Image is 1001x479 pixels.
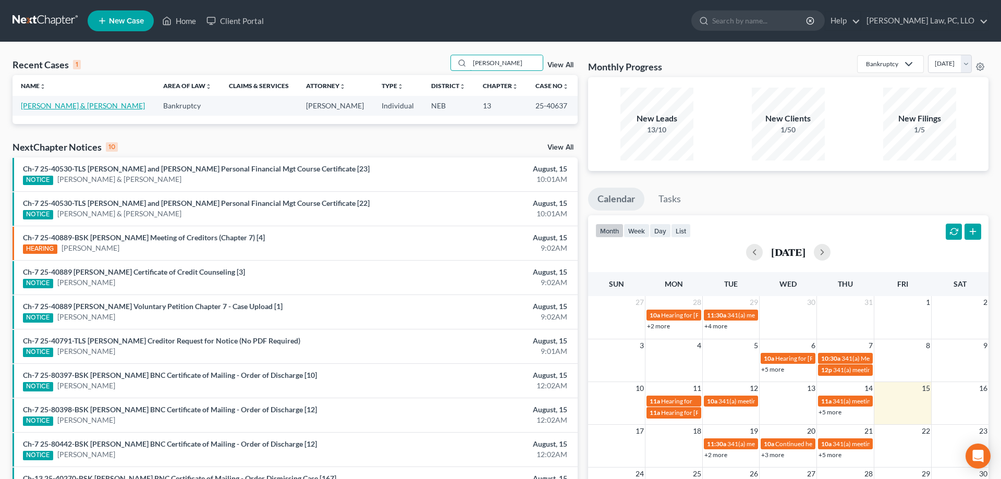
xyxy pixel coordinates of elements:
div: NOTICE [23,176,53,185]
span: 341(a) meeting for [PERSON_NAME] [833,397,933,405]
i: unfold_more [339,83,346,90]
span: 10a [821,440,832,448]
th: Claims & Services [221,75,298,96]
a: [PERSON_NAME] & [PERSON_NAME] [57,208,181,219]
span: 10a [764,440,774,448]
span: 1 [925,296,931,309]
span: 5 [753,339,759,352]
span: 341(a) meeting for [PERSON_NAME] [718,397,819,405]
span: 23 [978,425,988,437]
a: View All [547,144,573,151]
div: 10:01AM [393,174,567,185]
div: 12:02AM [393,415,567,425]
i: unfold_more [563,83,569,90]
span: 10a [650,311,660,319]
i: unfold_more [459,83,466,90]
div: 1/50 [752,125,825,135]
a: Tasks [649,188,690,211]
div: 13/10 [620,125,693,135]
div: NOTICE [23,416,53,426]
div: 10 [106,142,118,152]
button: week [624,224,650,238]
a: +2 more [704,451,727,459]
div: 9:01AM [393,346,567,357]
div: NextChapter Notices [13,141,118,153]
a: [PERSON_NAME] [57,277,115,288]
a: Ch-7 25-40889 [PERSON_NAME] Voluntary Petition Chapter 7 - Case Upload [1] [23,302,283,311]
span: 8 [925,339,931,352]
span: Thu [838,279,853,288]
span: Fri [897,279,908,288]
a: Help [825,11,860,30]
span: 29 [749,296,759,309]
span: Wed [779,279,797,288]
a: Ch-7 25-40530-TLS [PERSON_NAME] and [PERSON_NAME] Personal Financial Mgt Course Certificate [23] [23,164,370,173]
div: HEARING [23,244,57,254]
span: New Case [109,17,144,25]
div: NOTICE [23,348,53,357]
a: +5 more [819,451,841,459]
div: 9:02AM [393,277,567,288]
a: [PERSON_NAME] & [PERSON_NAME] [57,174,181,185]
a: Ch-7 25-80442-BSK [PERSON_NAME] BNC Certificate of Mailing - Order of Discharge [12] [23,439,317,448]
span: 20 [806,425,816,437]
span: 3 [639,339,645,352]
span: 341(a) meeting for [PERSON_NAME] & [PERSON_NAME] [727,311,883,319]
span: 2 [982,296,988,309]
div: NOTICE [23,382,53,391]
a: Home [157,11,201,30]
a: [PERSON_NAME] [57,346,115,357]
a: Ch-7 25-40530-TLS [PERSON_NAME] and [PERSON_NAME] Personal Financial Mgt Course Certificate [22] [23,199,370,207]
span: 341(a) meeting for [PERSON_NAME] [833,366,934,374]
div: 10:01AM [393,208,567,219]
td: 25-40637 [527,96,578,115]
span: 10a [707,397,717,405]
span: 10a [764,354,774,362]
a: +2 more [647,322,670,330]
div: Bankruptcy [866,59,898,68]
input: Search by name... [470,55,543,70]
span: 13 [806,382,816,395]
a: Area of Lawunfold_more [163,82,212,90]
span: 31 [863,296,874,309]
span: 11:30a [707,311,726,319]
div: August, 15 [393,164,567,174]
td: 13 [474,96,527,115]
td: Bankruptcy [155,96,221,115]
a: [PERSON_NAME] [57,380,115,391]
a: [PERSON_NAME] Law, PC, LLO [861,11,988,30]
input: Search by name... [712,11,808,30]
div: August, 15 [393,370,567,380]
a: Attorneyunfold_more [306,82,346,90]
span: 19 [749,425,759,437]
span: 15 [921,382,931,395]
div: NOTICE [23,279,53,288]
div: New Filings [883,113,956,125]
span: 28 [692,296,702,309]
span: Sat [954,279,967,288]
span: 7 [868,339,874,352]
td: Individual [373,96,423,115]
a: [PERSON_NAME] [62,243,119,253]
span: Hearing for [PERSON_NAME] [775,354,857,362]
span: 10 [634,382,645,395]
span: 11:30a [707,440,726,448]
button: day [650,224,671,238]
div: August, 15 [393,301,567,312]
div: August, 15 [393,267,567,277]
div: New Leads [620,113,693,125]
span: 12p [821,366,832,374]
span: 341(a) meeting for [PERSON_NAME] [727,440,828,448]
a: [PERSON_NAME] [57,449,115,460]
div: 1/5 [883,125,956,135]
div: August, 15 [393,404,567,415]
span: 11a [821,397,832,405]
div: August, 15 [393,336,567,346]
a: Calendar [588,188,644,211]
span: 18 [692,425,702,437]
span: Sun [609,279,624,288]
a: Ch-7 25-80398-BSK [PERSON_NAME] BNC Certificate of Mailing - Order of Discharge [12] [23,405,317,414]
span: 14 [863,382,874,395]
td: [PERSON_NAME] [298,96,373,115]
span: 12 [749,382,759,395]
